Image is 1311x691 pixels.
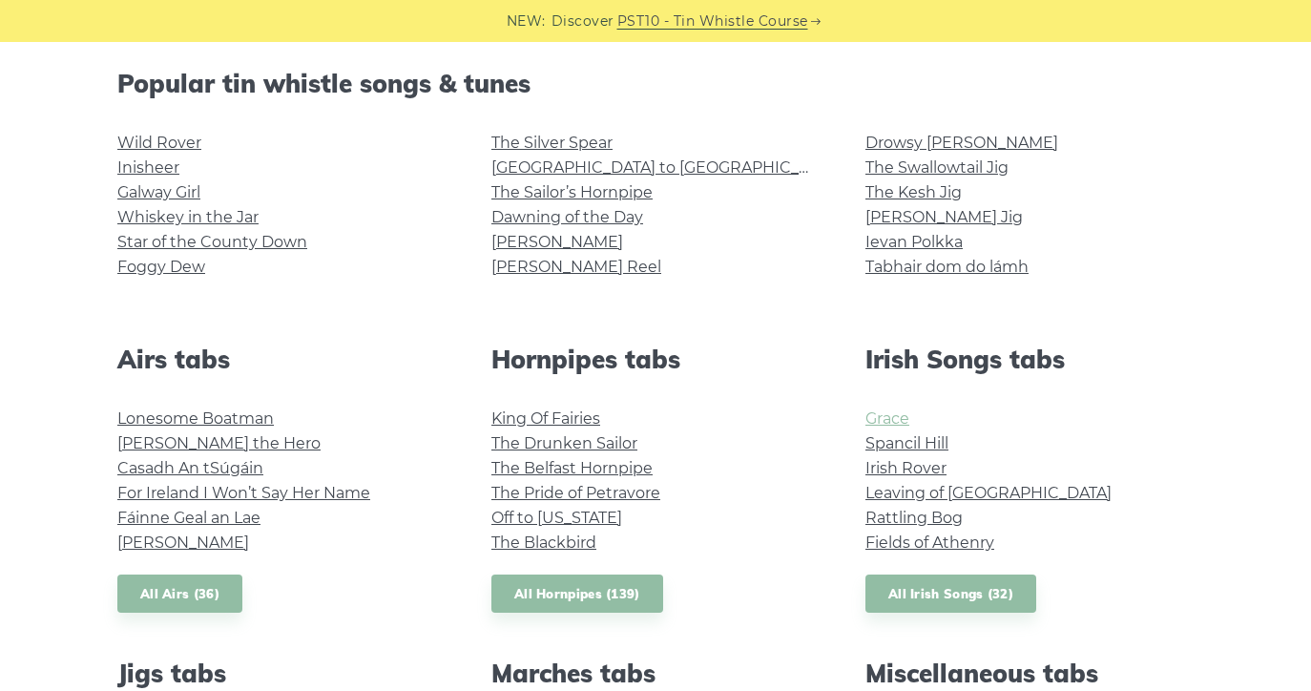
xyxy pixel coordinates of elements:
[491,409,600,428] a: King Of Fairies
[491,484,660,502] a: The Pride of Petravore
[491,183,653,201] a: The Sailor’s Hornpipe
[865,434,948,452] a: Spancil Hill
[117,484,370,502] a: For Ireland I Won’t Say Her Name
[491,534,596,552] a: The Blackbird
[865,575,1036,614] a: All Irish Songs (32)
[491,134,613,152] a: The Silver Spear
[491,233,623,251] a: [PERSON_NAME]
[117,158,179,177] a: Inisheer
[117,509,260,527] a: Fáinne Geal an Lae
[117,183,200,201] a: Galway Girl
[865,409,909,428] a: Grace
[491,459,653,477] a: The Belfast Hornpipe
[117,208,259,226] a: Whiskey in the Jar
[491,509,622,527] a: Off to [US_STATE]
[865,534,994,552] a: Fields of Athenry
[551,10,614,32] span: Discover
[117,534,249,552] a: [PERSON_NAME]
[491,659,820,688] h2: Marches tabs
[117,434,321,452] a: [PERSON_NAME] the Hero
[117,575,242,614] a: All Airs (36)
[117,345,446,374] h2: Airs tabs
[865,459,947,477] a: Irish Rover
[865,183,962,201] a: The Kesh Jig
[865,258,1029,276] a: Tabhair dom do lámh
[865,509,963,527] a: Rattling Bog
[117,409,274,428] a: Lonesome Boatman
[117,659,446,688] h2: Jigs tabs
[117,233,307,251] a: Star of the County Down
[491,258,661,276] a: [PERSON_NAME] Reel
[117,134,201,152] a: Wild Rover
[117,258,205,276] a: Foggy Dew
[865,484,1112,502] a: Leaving of [GEOGRAPHIC_DATA]
[507,10,546,32] span: NEW:
[117,459,263,477] a: Casadh An tSúgáin
[865,158,1009,177] a: The Swallowtail Jig
[865,208,1023,226] a: [PERSON_NAME] Jig
[491,434,637,452] a: The Drunken Sailor
[491,345,820,374] h2: Hornpipes tabs
[491,575,663,614] a: All Hornpipes (139)
[491,208,643,226] a: Dawning of the Day
[865,134,1058,152] a: Drowsy [PERSON_NAME]
[617,10,808,32] a: PST10 - Tin Whistle Course
[117,69,1194,98] h2: Popular tin whistle songs & tunes
[865,659,1194,688] h2: Miscellaneous tabs
[491,158,843,177] a: [GEOGRAPHIC_DATA] to [GEOGRAPHIC_DATA]
[865,345,1194,374] h2: Irish Songs tabs
[865,233,963,251] a: Ievan Polkka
